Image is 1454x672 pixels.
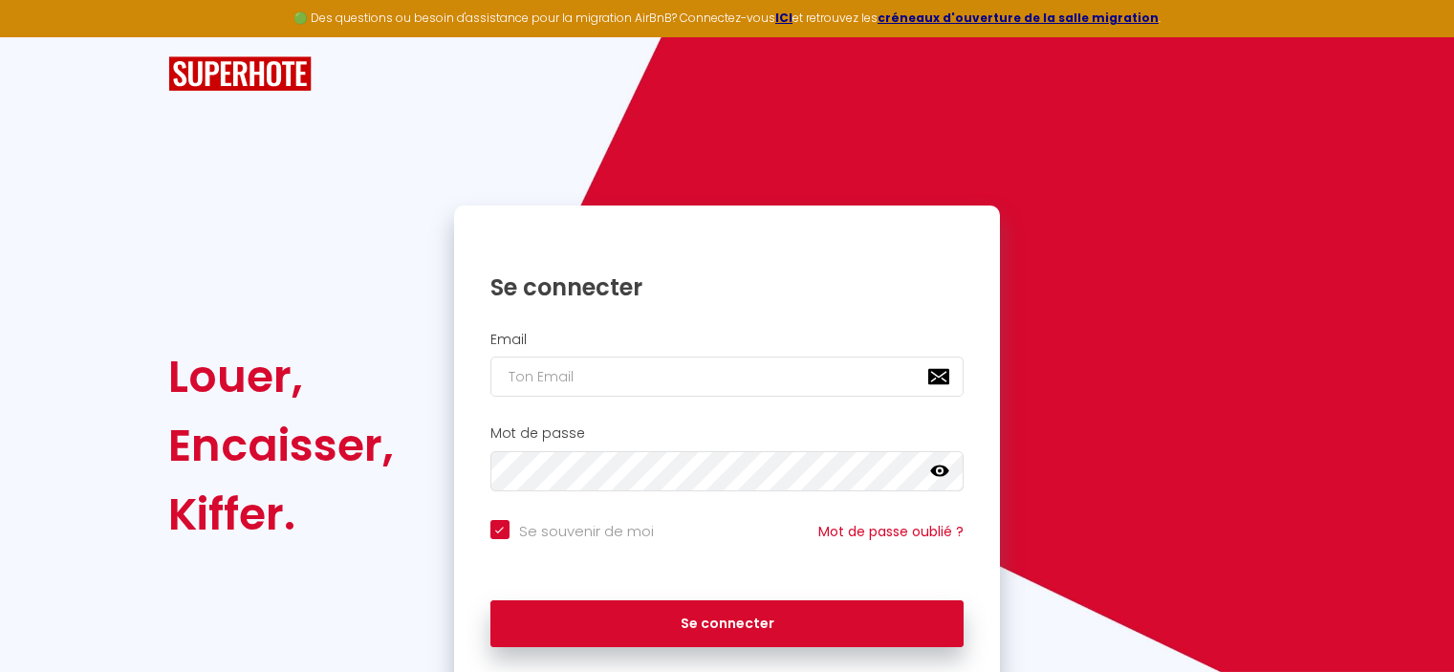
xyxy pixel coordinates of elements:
button: Se connecter [490,600,965,648]
h2: Email [490,332,965,348]
h1: Se connecter [490,272,965,302]
input: Ton Email [490,357,965,397]
div: Louer, [168,342,394,411]
div: Encaisser, [168,411,394,480]
div: Kiffer. [168,480,394,549]
a: créneaux d'ouverture de la salle migration [878,10,1159,26]
a: Mot de passe oublié ? [818,522,964,541]
a: ICI [775,10,792,26]
h2: Mot de passe [490,425,965,442]
img: SuperHote logo [168,56,312,92]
